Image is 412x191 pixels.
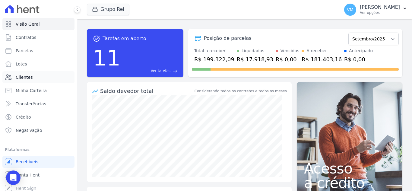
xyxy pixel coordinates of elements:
span: east [173,69,177,73]
a: Parcelas [2,45,74,57]
a: Minha Carteira [2,84,74,97]
div: Total a receber [194,48,234,54]
a: Lotes [2,58,74,70]
span: Clientes [16,74,33,80]
span: Conta Hent [16,172,40,178]
span: a crédito [304,176,395,190]
a: Crédito [2,111,74,123]
div: Open Intercom Messenger [6,170,21,185]
span: Contratos [16,34,36,40]
button: VM [PERSON_NAME] Ver opções [339,1,412,18]
a: Contratos [2,31,74,43]
span: Minha Carteira [16,88,47,94]
span: Tarefas em aberto [103,35,146,42]
div: Antecipado [349,48,373,54]
span: Acesso [304,161,395,176]
span: Ver tarefas [151,68,170,74]
a: Negativação [2,124,74,136]
a: Conta Hent [2,169,74,181]
div: A receber [306,48,327,54]
p: Ver opções [360,10,400,15]
div: Vencidos [280,48,299,54]
span: Recebíveis [16,159,38,165]
a: Recebíveis [2,156,74,168]
div: R$ 0,00 [276,55,299,63]
a: Visão Geral [2,18,74,30]
div: Liquidados [242,48,265,54]
div: Saldo devedor total [100,87,193,95]
span: VM [347,8,353,12]
div: Posição de parcelas [204,35,252,42]
div: Plataformas [5,146,72,153]
p: [PERSON_NAME] [360,4,400,10]
div: R$ 0,00 [344,55,373,63]
span: Visão Geral [16,21,40,27]
div: R$ 181.403,16 [302,55,342,63]
span: Lotes [16,61,27,67]
span: Negativação [16,127,42,133]
span: Transferências [16,101,46,107]
button: Grupo Rei [87,4,129,15]
a: Transferências [2,98,74,110]
div: R$ 199.322,09 [194,55,234,63]
a: Ver tarefas east [123,68,177,74]
a: Clientes [2,71,74,83]
div: 11 [93,42,121,74]
span: Crédito [16,114,31,120]
span: Parcelas [16,48,33,54]
div: Considerando todos os contratos e todos os meses [195,88,287,94]
div: R$ 17.918,93 [237,55,273,63]
span: task_alt [93,35,100,42]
